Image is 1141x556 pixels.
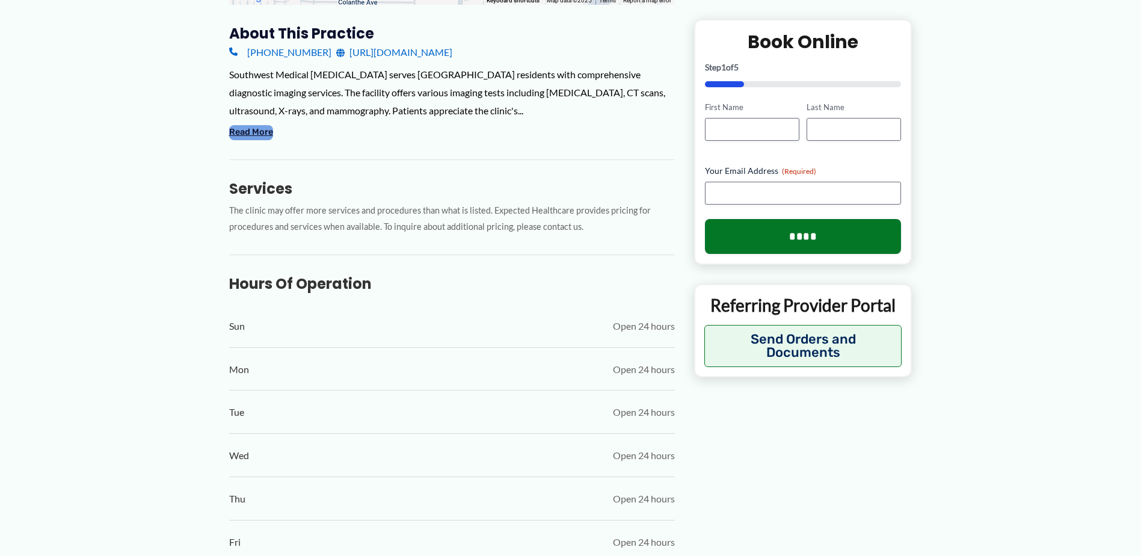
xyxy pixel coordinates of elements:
p: The clinic may offer more services and procedures than what is listed. Expected Healthcare provid... [229,203,675,235]
h3: Services [229,179,675,198]
span: Open 24 hours [613,317,675,335]
button: Send Orders and Documents [704,325,902,367]
p: Referring Provider Portal [704,294,902,316]
span: 5 [734,62,739,72]
span: Wed [229,446,249,465]
h3: About this practice [229,24,675,43]
span: Mon [229,360,249,378]
span: Tue [229,403,244,421]
span: Open 24 hours [613,403,675,421]
span: Open 24 hours [613,490,675,508]
h3: Hours of Operation [229,274,675,293]
span: Sun [229,317,245,335]
label: Your Email Address [705,165,902,177]
a: [URL][DOMAIN_NAME] [336,43,452,61]
button: Read More [229,125,273,140]
span: Thu [229,490,245,508]
span: (Required) [782,167,816,176]
span: Open 24 hours [613,446,675,465]
h2: Book Online [705,30,902,54]
span: 1 [721,62,726,72]
label: First Name [705,102,799,113]
span: Open 24 hours [613,533,675,551]
div: Southwest Medical [MEDICAL_DATA] serves [GEOGRAPHIC_DATA] residents with comprehensive diagnostic... [229,66,675,119]
span: Open 24 hours [613,360,675,378]
a: [PHONE_NUMBER] [229,43,331,61]
span: Fri [229,533,241,551]
p: Step of [705,63,902,72]
label: Last Name [807,102,901,113]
